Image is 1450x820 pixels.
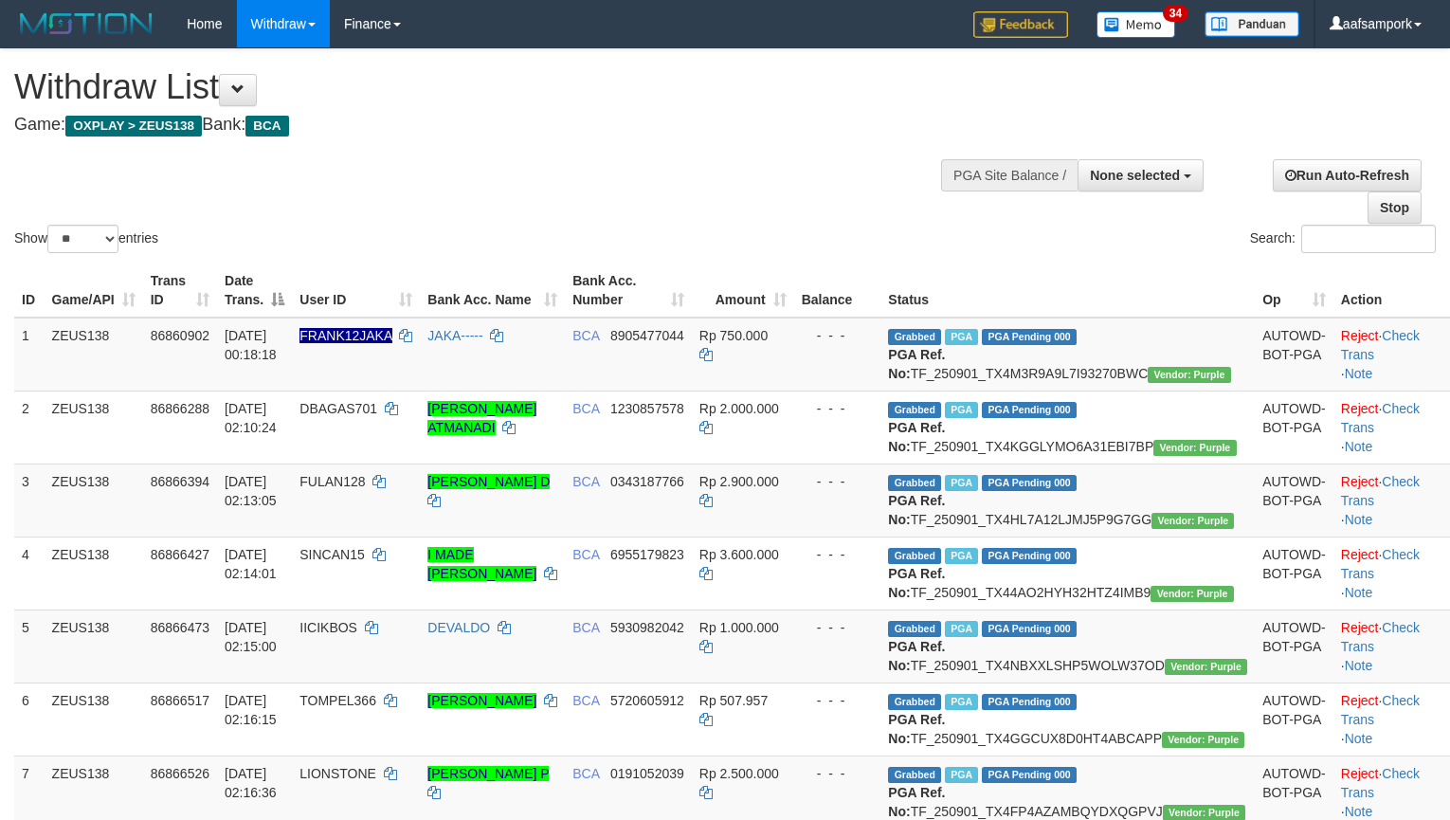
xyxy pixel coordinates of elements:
[945,621,978,637] span: Marked by aafpengsreynich
[1341,401,1420,435] a: Check Trans
[1301,225,1436,253] input: Search:
[65,116,202,137] span: OXPLAY > ZEUS138
[292,264,420,318] th: User ID: activate to sort column ascending
[299,620,357,635] span: IICIKBOS
[982,548,1077,564] span: PGA Pending
[888,621,941,637] span: Grabbed
[427,328,482,343] a: JAKA-----
[1341,474,1420,508] a: Check Trans
[572,766,599,781] span: BCA
[1345,439,1373,454] a: Note
[1341,328,1420,362] a: Check Trans
[888,329,941,345] span: Grabbed
[427,766,549,781] a: [PERSON_NAME] P
[973,11,1068,38] img: Feedback.jpg
[692,264,794,318] th: Amount: activate to sort column ascending
[225,766,277,800] span: [DATE] 02:16:36
[802,399,874,418] div: - - -
[1341,547,1420,581] a: Check Trans
[610,693,684,708] span: Copy 5720605912 to clipboard
[225,547,277,581] span: [DATE] 02:14:01
[225,693,277,727] span: [DATE] 02:16:15
[610,620,684,635] span: Copy 5930982042 to clipboard
[945,767,978,783] span: Marked by aafpengsreynich
[945,694,978,710] span: Marked by aafpengsreynich
[14,116,948,135] h4: Game: Bank:
[1341,620,1379,635] a: Reject
[151,766,209,781] span: 86866526
[802,764,874,783] div: - - -
[1341,547,1379,562] a: Reject
[1078,159,1204,191] button: None selected
[45,464,143,537] td: ZEUS138
[802,618,874,637] div: - - -
[888,420,945,454] b: PGA Ref. No:
[1345,658,1373,673] a: Note
[225,401,277,435] span: [DATE] 02:10:24
[427,401,536,435] a: [PERSON_NAME] ATMANADI
[1090,168,1180,183] span: None selected
[151,620,209,635] span: 86866473
[802,545,874,564] div: - - -
[151,693,209,708] span: 86866517
[572,474,599,489] span: BCA
[45,391,143,464] td: ZEUS138
[1255,464,1333,537] td: AUTOWD-BOT-PGA
[45,264,143,318] th: Game/API: activate to sort column ascending
[982,621,1077,637] span: PGA Pending
[299,766,376,781] span: LIONSTONE
[699,401,779,416] span: Rp 2.000.000
[945,402,978,418] span: Marked by aafpengsreynich
[699,474,779,489] span: Rp 2.900.000
[217,264,292,318] th: Date Trans.: activate to sort column descending
[1148,367,1230,383] span: Vendor URL: https://trx4.1velocity.biz
[1162,732,1244,748] span: Vendor URL: https://trx4.1velocity.biz
[888,475,941,491] span: Grabbed
[982,694,1077,710] span: PGA Pending
[1255,264,1333,318] th: Op: activate to sort column ascending
[880,464,1255,537] td: TF_250901_TX4HL7A12LJMJ5P9G7GG
[143,264,217,318] th: Trans ID: activate to sort column ascending
[945,548,978,564] span: Marked by aafpengsreynich
[565,264,692,318] th: Bank Acc. Number: activate to sort column ascending
[610,328,684,343] span: Copy 8905477044 to clipboard
[945,329,978,345] span: Marked by aafpengsreynich
[1165,659,1247,675] span: Vendor URL: https://trx4.1velocity.biz
[1341,328,1379,343] a: Reject
[225,474,277,508] span: [DATE] 02:13:05
[888,767,941,783] span: Grabbed
[794,264,881,318] th: Balance
[1255,683,1333,756] td: AUTOWD-BOT-PGA
[572,328,599,343] span: BCA
[1345,585,1373,600] a: Note
[14,318,45,392] td: 1
[1205,11,1299,37] img: panduan.png
[1255,537,1333,610] td: AUTOWD-BOT-PGA
[1153,440,1236,456] span: Vendor URL: https://trx4.1velocity.biz
[299,693,376,708] span: TOMPEL366
[14,464,45,537] td: 3
[1341,401,1379,416] a: Reject
[1345,731,1373,746] a: Note
[1345,804,1373,819] a: Note
[802,691,874,710] div: - - -
[802,472,874,491] div: - - -
[14,610,45,683] td: 5
[225,328,277,362] span: [DATE] 00:18:18
[572,693,599,708] span: BCA
[880,391,1255,464] td: TF_250901_TX4KGGLYMO6A31EBI7BP
[45,537,143,610] td: ZEUS138
[610,547,684,562] span: Copy 6955179823 to clipboard
[245,116,288,137] span: BCA
[420,264,565,318] th: Bank Acc. Name: activate to sort column ascending
[699,693,768,708] span: Rp 507.957
[610,766,684,781] span: Copy 0191052039 to clipboard
[888,694,941,710] span: Grabbed
[880,264,1255,318] th: Status
[1255,391,1333,464] td: AUTOWD-BOT-PGA
[699,620,779,635] span: Rp 1.000.000
[982,329,1077,345] span: PGA Pending
[1341,766,1420,800] a: Check Trans
[1151,586,1233,602] span: Vendor URL: https://trx4.1velocity.biz
[982,767,1077,783] span: PGA Pending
